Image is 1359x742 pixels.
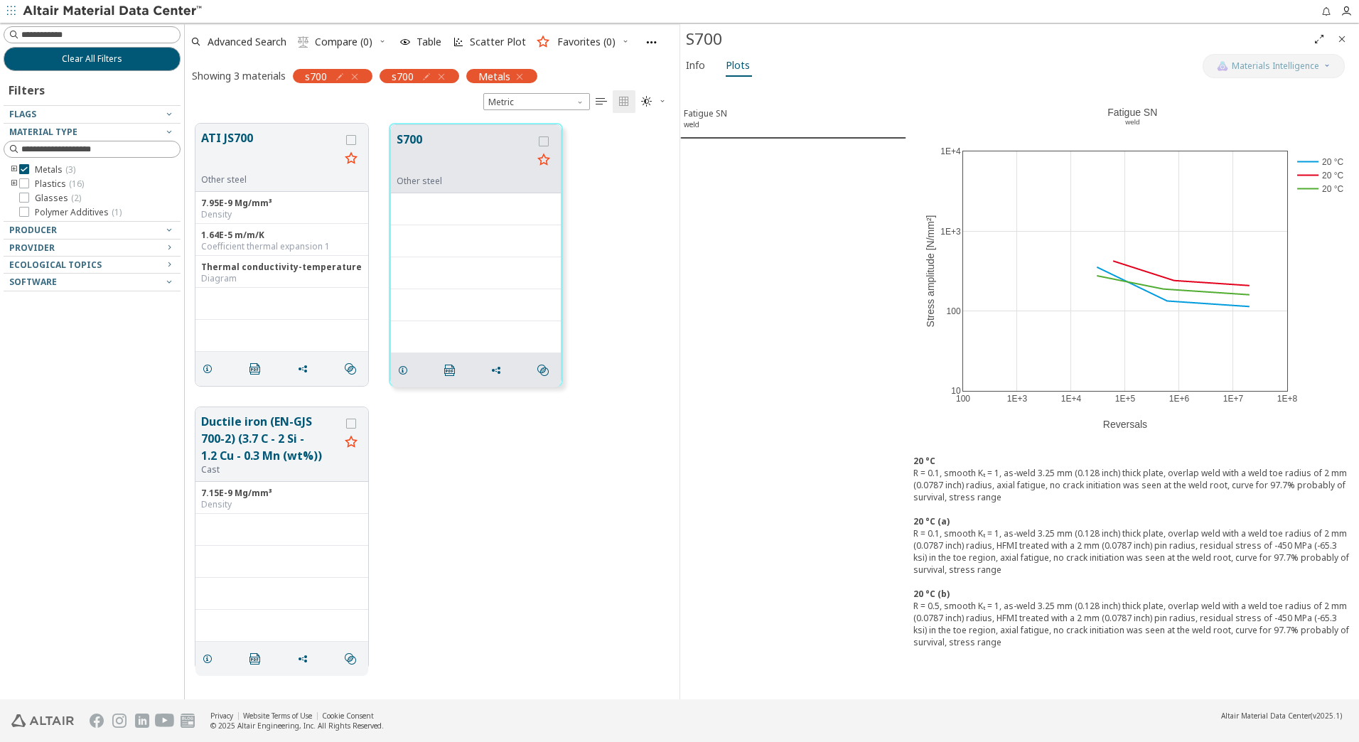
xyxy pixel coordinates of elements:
[112,206,122,218] span: ( 1 )
[484,356,514,385] button: Share
[680,103,906,139] button: Fatigue SNweld
[201,273,362,284] div: Diagram
[201,262,362,273] div: Thermal conductivity-temperature
[686,28,1308,50] div: S700
[532,149,555,172] button: Favorite
[417,37,441,47] span: Table
[345,653,356,665] i: 
[641,96,652,107] i: 
[397,131,532,176] button: S700
[913,600,1352,648] div: R = 0.5, smooth Kₜ = 1, as-weld 3.25 mm (0.128 inch) thick plate, overlap weld with a weld toe ra...
[9,224,57,236] span: Producer
[298,36,309,48] i: 
[201,174,340,185] div: Other steel
[201,230,362,241] div: 1.64E-5 m/m/K
[686,54,705,77] span: Info
[243,711,312,721] a: Website Terms of Use
[201,464,340,475] div: Cast
[23,4,204,18] img: Altair Material Data Center
[210,721,384,731] div: © 2025 Altair Engineering, Inc. All Rights Reserved.
[4,257,181,274] button: Ecological Topics
[201,488,362,499] div: 7.15E-9 Mg/mm³
[9,108,36,120] span: Flags
[1232,60,1319,72] span: Materials Intelligence
[65,163,75,176] span: ( 3 )
[537,365,549,376] i: 
[913,455,935,467] b: 20 °C
[392,70,414,82] span: s700
[726,54,750,77] span: Plots
[305,70,327,82] span: s700
[913,467,1352,503] div: R = 0.1, smooth Kₜ = 1, as-weld 3.25 mm (0.128 inch) thick plate, overlap weld with a weld toe ra...
[438,356,468,385] button: PDF Download
[444,365,456,376] i: 
[4,274,181,291] button: Software
[291,645,321,673] button: Share
[338,645,368,673] button: Similar search
[201,413,340,464] button: Ductile iron (EN-GJS 700-2) (3.7 C - 2 Si - 1.2 Cu - 0.3 Mn (wt%))
[210,711,233,721] a: Privacy
[35,164,75,176] span: Metals
[590,90,613,113] button: Table View
[613,90,635,113] button: Tile View
[201,241,362,252] div: Coefficient thermal expansion 1
[185,113,679,699] div: grid
[249,653,261,665] i: 
[201,198,362,209] div: 7.95E-9 Mg/mm³
[1308,28,1331,50] button: Full Screen
[531,356,561,385] button: Similar search
[684,119,699,129] sup: weld
[4,222,181,239] button: Producer
[315,37,372,47] span: Compare (0)
[557,37,616,47] span: Favorites (0)
[208,37,286,47] span: Advanced Search
[340,148,362,171] button: Favorite
[4,47,181,71] button: Clear All Filters
[338,355,368,383] button: Similar search
[4,240,181,257] button: Provider
[62,53,122,65] span: Clear All Filters
[9,178,19,190] i: toogle group
[345,363,356,375] i: 
[470,37,526,47] span: Scatter Plot
[195,355,225,383] button: Details
[71,192,81,204] span: ( 2 )
[1217,60,1228,72] img: AI Copilot
[4,124,181,141] button: Material Type
[483,93,590,110] div: Unit System
[913,527,1352,576] div: R = 0.1, smooth Kₜ = 1, as-weld 3.25 mm (0.128 inch) thick plate, overlap weld with a weld toe ra...
[192,69,286,82] div: Showing 3 materials
[596,96,607,107] i: 
[195,645,225,673] button: Details
[201,499,362,510] div: Density
[684,107,727,134] div: Fatigue SN
[4,106,181,123] button: Flags
[913,588,950,600] b: 20 °C (b)
[322,711,374,721] a: Cookie Consent
[9,126,77,138] span: Material Type
[9,276,57,288] span: Software
[397,176,532,187] div: Other steel
[635,90,672,113] button: Theme
[1221,711,1311,721] span: Altair Material Data Center
[913,515,950,527] b: 20 °C (a)
[9,164,19,176] i: toogle group
[9,242,55,254] span: Provider
[35,193,81,204] span: Glasses
[483,93,590,110] span: Metric
[201,129,340,174] button: ATI JS700
[243,355,273,383] button: PDF Download
[249,363,261,375] i: 
[69,178,84,190] span: ( 16 )
[618,96,630,107] i: 
[340,431,362,454] button: Favorite
[243,645,273,673] button: PDF Download
[9,259,102,271] span: Ecological Topics
[291,355,321,383] button: Share
[4,71,52,105] div: Filters
[391,356,421,385] button: Details
[1221,711,1342,721] div: (v2025.1)
[35,207,122,218] span: Polymer Additives
[478,70,510,82] span: Metals
[1203,54,1345,78] button: AI CopilotMaterials Intelligence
